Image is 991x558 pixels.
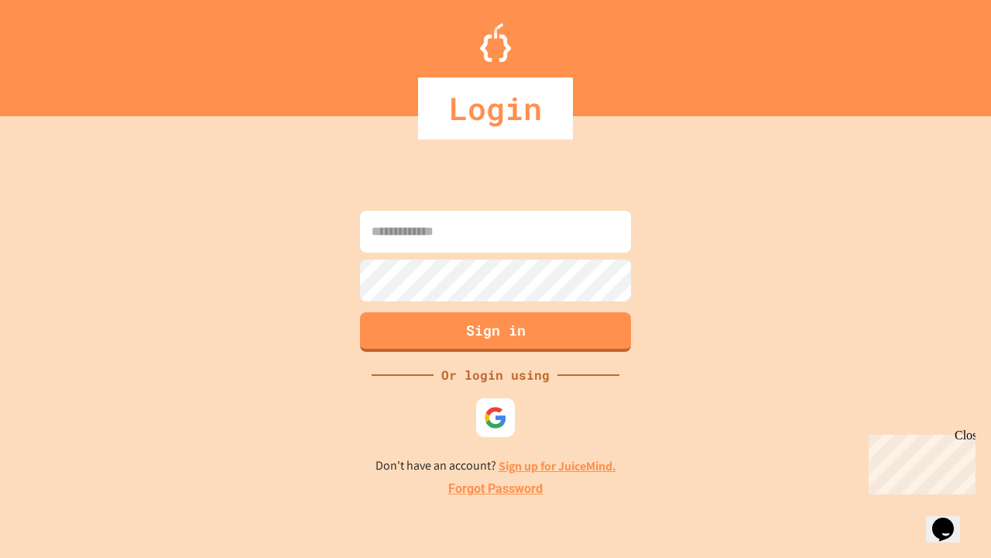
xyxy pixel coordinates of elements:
div: Or login using [434,366,557,384]
button: Sign in [360,312,631,352]
iframe: chat widget [926,496,976,542]
img: google-icon.svg [484,406,507,429]
a: Forgot Password [448,480,543,498]
a: Sign up for JuiceMind. [499,458,616,474]
img: Logo.svg [480,23,511,62]
div: Login [418,77,573,139]
div: Chat with us now!Close [6,6,107,98]
p: Don't have an account? [375,456,616,476]
iframe: chat widget [862,429,976,494]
